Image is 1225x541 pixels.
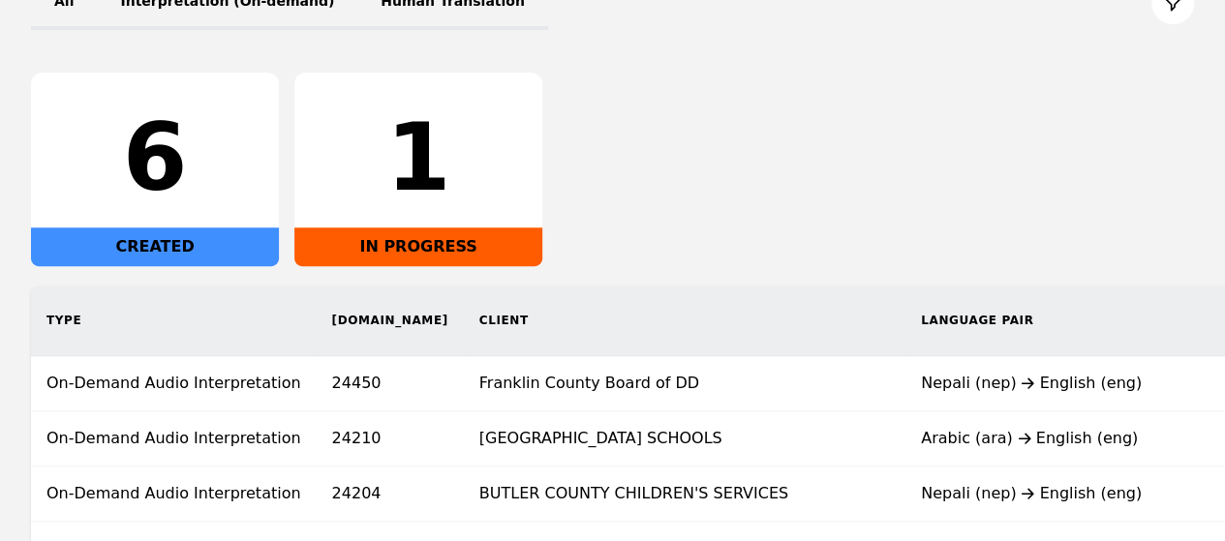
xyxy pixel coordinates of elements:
div: 1 [310,111,527,204]
td: On-Demand Audio Interpretation [31,466,317,522]
th: Type [31,286,317,356]
th: Client [464,286,905,356]
div: CREATED [31,227,279,266]
td: [GEOGRAPHIC_DATA] SCHOOLS [464,411,905,466]
td: On-Demand Audio Interpretation [31,356,317,411]
td: On-Demand Audio Interpretation [31,411,317,466]
td: 24210 [317,411,464,466]
div: 6 [46,111,263,204]
td: Franklin County Board of DD [464,356,905,411]
td: 24450 [317,356,464,411]
th: [DOMAIN_NAME] [317,286,464,356]
td: BUTLER COUNTY CHILDREN'S SERVICES [464,466,905,522]
td: 24204 [317,466,464,522]
div: IN PROGRESS [294,227,542,266]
